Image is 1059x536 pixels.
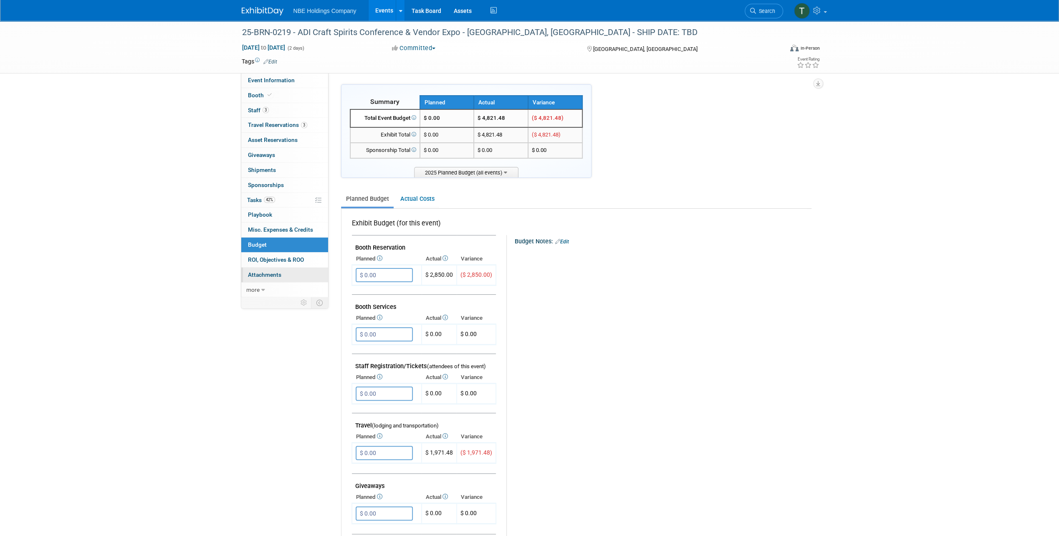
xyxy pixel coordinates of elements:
[370,98,399,106] span: Summary
[422,491,457,503] th: Actual
[414,167,518,177] span: 2025 Planned Budget (all events)
[474,143,528,158] td: $ 0.00
[297,297,311,308] td: Personalize Event Tab Strip
[241,238,328,252] a: Budget
[341,191,394,207] a: Planned Budget
[246,286,260,293] span: more
[352,491,422,503] th: Planned
[532,115,564,121] span: ($ 4,821.48)
[352,295,496,313] td: Booth Services
[248,121,307,128] span: Travel Reservations
[422,384,457,404] td: $ 0.00
[352,431,422,442] th: Planned
[248,271,281,278] span: Attachments
[263,59,277,65] a: Edit
[248,211,272,218] span: Playbook
[460,510,477,516] span: $ 0.00
[474,96,528,109] th: Actual
[241,163,328,177] a: Shipments
[457,253,496,265] th: Variance
[241,268,328,282] a: Attachments
[593,46,698,52] span: [GEOGRAPHIC_DATA], [GEOGRAPHIC_DATA]
[532,131,561,138] span: ($ 4,821.48)
[352,413,496,431] td: Travel
[734,43,820,56] div: Event Format
[528,96,582,109] th: Variance
[241,133,328,147] a: Asset Reservations
[352,219,493,233] div: Exhibit Budget (for this event)
[420,96,474,109] th: Planned
[352,235,496,253] td: Booth Reservation
[241,118,328,132] a: Travel Reservations3
[241,253,328,267] a: ROI, Objectives & ROO
[422,431,457,442] th: Actual
[264,197,275,203] span: 42%
[241,148,328,162] a: Giveaways
[515,235,811,246] div: Budget Notes:
[425,271,453,278] span: $ 2,850.00
[268,93,272,97] i: Booth reservation complete
[372,422,439,429] span: (lodging and transportation)
[248,167,276,173] span: Shipments
[457,491,496,503] th: Variance
[460,449,492,456] span: ($ 1,971.48)
[424,131,438,138] span: $ 0.00
[287,46,304,51] span: (2 days)
[354,114,416,122] div: Total Event Budget
[422,372,457,383] th: Actual
[474,127,528,143] td: $ 4,821.48
[354,131,416,139] div: Exhibit Total
[532,147,546,153] span: $ 0.00
[248,182,284,188] span: Sponsorships
[794,3,810,19] img: Tim Wiersma
[301,122,307,128] span: 3
[457,372,496,383] th: Variance
[457,431,496,442] th: Variance
[311,297,328,308] td: Toggle Event Tabs
[260,44,268,51] span: to
[422,443,457,463] td: $ 1,971.48
[395,191,439,207] a: Actual Costs
[248,241,267,248] span: Budget
[790,45,799,51] img: Format-Inperson.png
[422,503,457,524] td: $ 0.00
[241,207,328,222] a: Playbook
[241,103,328,118] a: Staff3
[745,4,783,18] a: Search
[474,109,528,127] td: $ 4,821.48
[248,256,304,263] span: ROI, Objectives & ROO
[427,363,486,369] span: (attendees of this event)
[241,178,328,192] a: Sponsorships
[354,147,416,154] div: Sponsorship Total
[352,372,422,383] th: Planned
[756,8,775,14] span: Search
[239,25,771,40] div: 25-BRN-0219 - ADI Craft Spirits Conference & Vendor Expo - [GEOGRAPHIC_DATA], [GEOGRAPHIC_DATA] -...
[422,253,457,265] th: Actual
[242,7,283,15] img: ExhibitDay
[424,147,438,153] span: $ 0.00
[800,45,819,51] div: In-Person
[242,57,277,66] td: Tags
[263,107,269,113] span: 3
[248,77,295,83] span: Event Information
[241,88,328,103] a: Booth
[242,44,286,51] span: [DATE] [DATE]
[293,8,356,14] span: NBE Holdings Company
[796,57,819,61] div: Event Rating
[248,137,298,143] span: Asset Reservations
[389,44,439,53] button: Committed
[241,283,328,297] a: more
[241,73,328,88] a: Event Information
[248,107,269,114] span: Staff
[247,197,275,203] span: Tasks
[422,312,457,324] th: Actual
[352,354,496,372] td: Staff Registration/Tickets
[555,239,569,245] a: Edit
[457,312,496,324] th: Variance
[241,193,328,207] a: Tasks42%
[248,152,275,158] span: Giveaways
[248,92,273,99] span: Booth
[241,222,328,237] a: Misc. Expenses & Credits
[352,253,422,265] th: Planned
[248,226,313,233] span: Misc. Expenses & Credits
